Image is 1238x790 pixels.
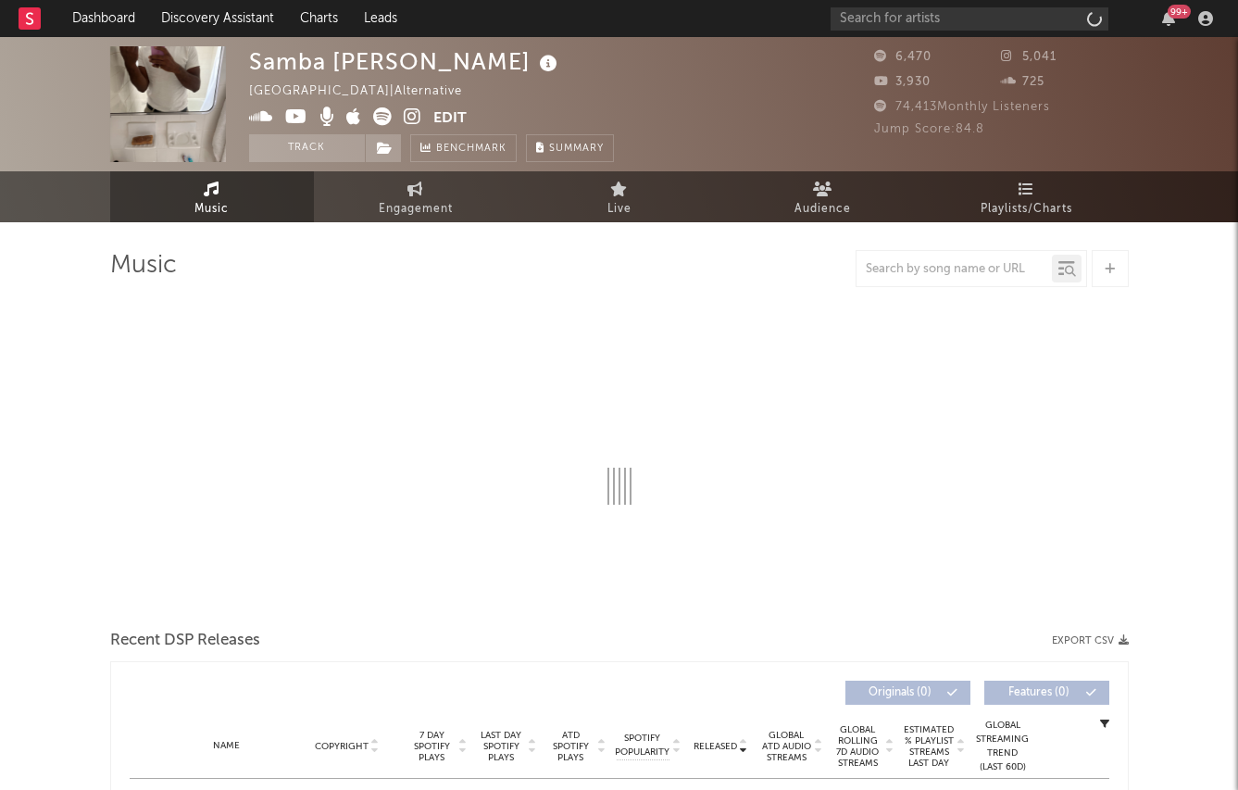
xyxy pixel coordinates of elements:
button: Summary [526,134,614,162]
span: 7 Day Spotify Plays [407,730,456,763]
span: Jump Score: 84.8 [874,123,984,135]
input: Search for artists [831,7,1108,31]
span: Estimated % Playlist Streams Last Day [904,724,955,769]
a: Playlists/Charts [925,171,1129,222]
span: 74,413 Monthly Listeners [874,101,1050,113]
span: Live [607,198,632,220]
span: Global ATD Audio Streams [761,730,812,763]
span: Copyright [315,741,369,752]
span: Engagement [379,198,453,220]
span: ATD Spotify Plays [546,730,595,763]
button: Features(0) [984,681,1109,705]
a: Engagement [314,171,518,222]
input: Search by song name or URL [857,262,1052,277]
span: 5,041 [1001,51,1057,63]
span: 3,930 [874,76,931,88]
button: Edit [433,107,467,131]
a: Benchmark [410,134,517,162]
span: Music [194,198,229,220]
button: 99+ [1162,11,1175,26]
div: Name [167,739,288,753]
button: Export CSV [1052,635,1129,646]
span: Benchmark [436,138,506,160]
span: Summary [549,144,604,154]
div: Samba [PERSON_NAME] [249,46,562,77]
span: Released [694,741,737,752]
a: Live [518,171,721,222]
span: 725 [1001,76,1044,88]
div: [GEOGRAPHIC_DATA] | Alternative [249,81,483,103]
span: Playlists/Charts [981,198,1072,220]
span: Recent DSP Releases [110,630,260,652]
button: Originals(0) [845,681,970,705]
span: Audience [794,198,851,220]
div: Global Streaming Trend (Last 60D) [975,719,1031,774]
div: 99 + [1168,5,1191,19]
button: Track [249,134,365,162]
span: Spotify Popularity [615,732,669,759]
span: Features ( 0 ) [996,687,1082,698]
span: 6,470 [874,51,932,63]
span: Originals ( 0 ) [857,687,943,698]
span: Global Rolling 7D Audio Streams [832,724,883,769]
a: Audience [721,171,925,222]
a: Music [110,171,314,222]
span: Last Day Spotify Plays [477,730,526,763]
